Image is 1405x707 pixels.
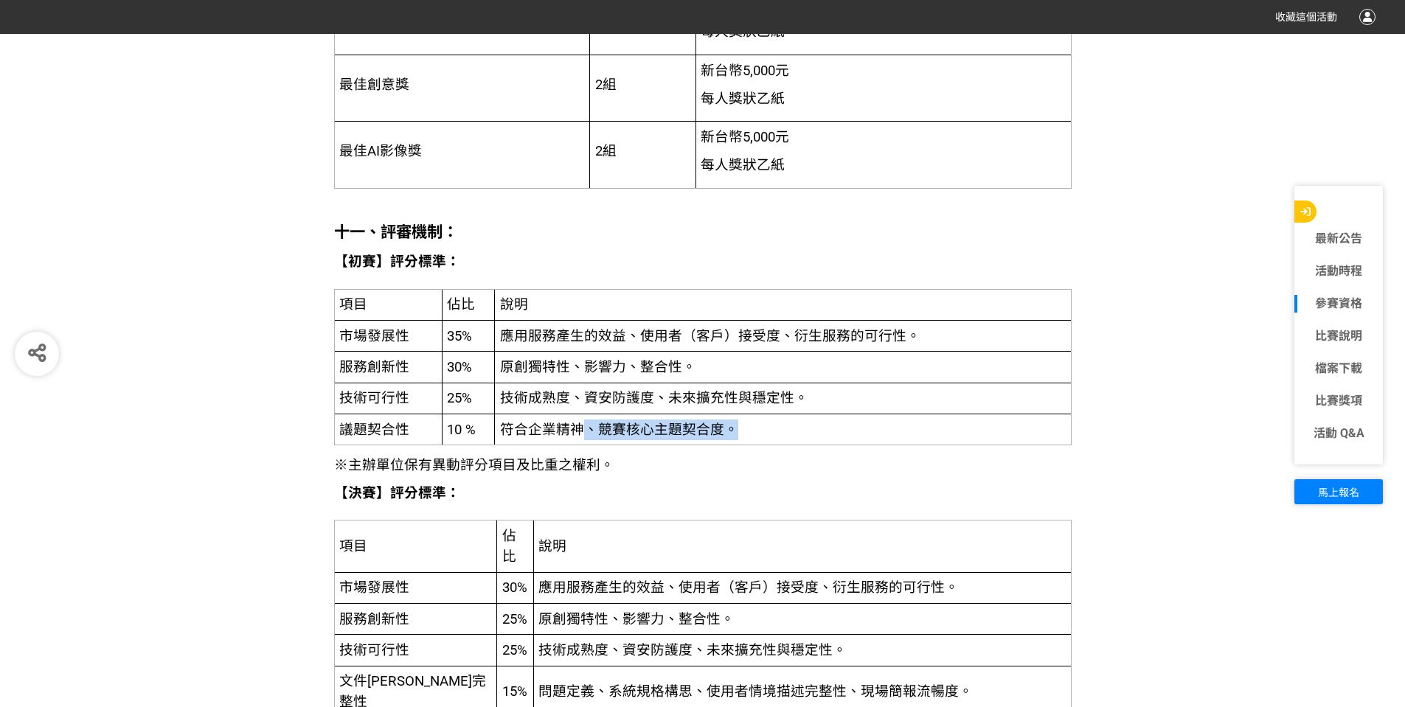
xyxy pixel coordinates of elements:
span: 每人獎狀乙紙 [701,91,785,107]
strong: 【決賽】評分標準： [334,485,460,501]
span: 15% [502,683,527,700]
a: 檔案下載 [1294,360,1383,377]
span: 技術可行性 [339,390,409,406]
span: 應用服務產生的效益、使用者（客戶）接受度、衍生服務的可行性。 [500,328,920,344]
span: 技術成熟度、資安防護度、未來擴充性與穩定性。 [500,390,808,406]
span: 原創獨特性、影響力、整合性。 [500,359,696,375]
a: 比賽說明 [1294,327,1383,345]
span: 應用服務產生的效益、使用者（客戶）接受度、衍生服務的可行性。 [538,579,959,596]
span: 2組 [595,143,617,159]
span: 佔比 [447,296,475,313]
span: 25% [447,390,472,406]
span: 2組 [595,77,617,93]
span: 技術可行性 [339,642,409,658]
button: 馬上報名 [1294,479,1383,504]
span: 說明 [538,538,566,554]
span: 35% [447,328,472,344]
span: 30% [447,359,472,375]
span: 新台幣 [701,129,743,145]
span: 市場發展性 [339,328,409,344]
span: ※主辦單位保有異動評分項目及比重之權利。 [334,457,614,473]
span: 10 % [447,422,476,438]
span: 每人獎狀乙紙 [701,157,785,173]
span: 新台幣 [701,63,743,79]
a: 活動時程 [1294,262,1383,280]
a: 最新公告 [1294,230,1383,248]
span: 議題契合性 [339,422,409,438]
span: 元 [775,129,789,145]
span: 最佳AI影像獎 [339,143,422,159]
span: 25% [502,611,527,627]
span: 5,000 [743,63,775,79]
strong: 十一、評審機制： [334,223,458,241]
span: 30% [502,579,527,596]
span: 服務創新性 [339,359,409,375]
span: 市場發展性 [339,579,409,596]
span: 原創獨特性、影響力、整合性。 [538,611,735,627]
span: 說明 [500,296,528,313]
span: 5,000 [743,129,775,145]
span: 元 [775,63,789,79]
span: 收藏這個活動 [1275,11,1337,23]
span: 服務創新性 [339,611,409,627]
span: 馬上報名 [1318,487,1359,498]
span: 符合企業精神、競賽核心主題契合度。 [500,422,738,438]
span: 技術成熟度、資安防護度、未來擴充性與穩定性。 [538,642,847,658]
span: 佔比 [502,528,516,565]
strong: 【初賽】評分標準： [334,254,460,270]
a: 參賽資格 [1294,295,1383,313]
span: 25% [502,642,527,658]
span: 項目 [339,296,367,313]
a: 比賽獎項 [1294,392,1383,410]
span: 最佳創意獎 [339,77,409,93]
span: 項目 [339,538,367,554]
span: 問題定義、系統規格構思、使用者情境描述完整性、現場簡報流暢度。 [538,683,973,700]
a: 活動 Q&A [1294,425,1383,442]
